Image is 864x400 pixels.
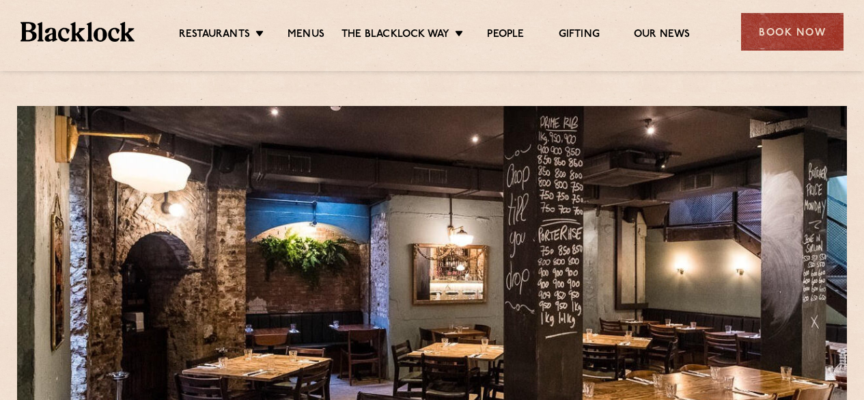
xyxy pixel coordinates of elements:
img: BL_Textured_Logo-footer-cropped.svg [20,22,135,41]
a: Our News [634,28,691,43]
a: Menus [288,28,324,43]
div: Book Now [741,13,844,51]
a: The Blacklock Way [342,28,449,43]
a: People [487,28,524,43]
a: Restaurants [179,28,250,43]
a: Gifting [559,28,600,43]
